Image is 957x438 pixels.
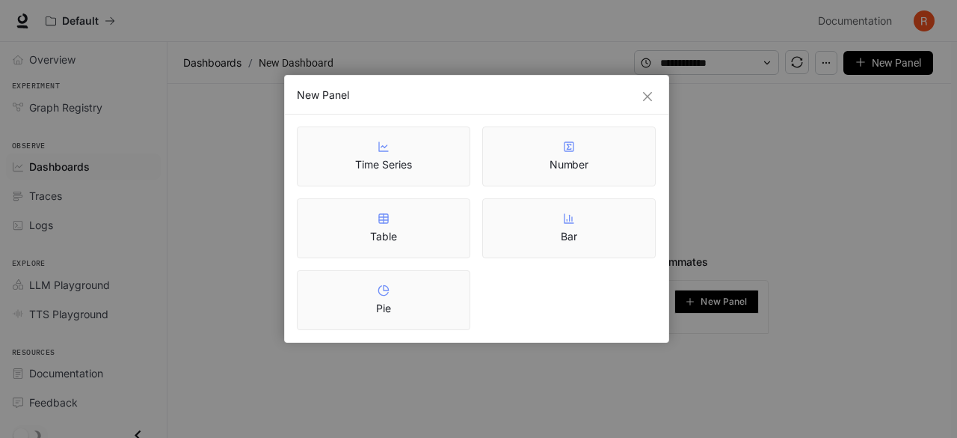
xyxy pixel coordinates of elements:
button: Close [639,88,656,105]
span: Documentation [29,365,103,381]
p: Default [62,15,99,28]
a: TTS Playground [6,301,161,327]
article: Table [370,229,397,244]
article: New Dashboard [256,49,336,77]
span: plus [686,297,695,306]
article: Bar [561,229,577,244]
span: Logs [29,217,53,233]
span: Overview [29,52,76,67]
a: LLM Playground [6,272,161,298]
span: Dashboards [29,159,90,174]
span: sync [791,56,803,68]
div: New Panel [297,88,656,103]
article: Number [550,157,589,172]
span: TTS Playground [29,306,108,322]
button: New Panel [674,290,759,314]
a: Traces [6,183,161,209]
span: close [641,91,653,103]
span: Documentation [818,12,892,31]
a: Dashboards [6,153,161,180]
a: Documentation [6,360,161,386]
span: Dashboards [183,54,241,72]
span: New Panel [701,298,747,305]
span: LLM Playground [29,277,110,293]
span: Traces [29,188,62,204]
span: plus [855,57,866,67]
a: Graph Registry [6,94,161,121]
button: User avatar [909,6,939,36]
img: User avatar [914,10,935,31]
span: Feedback [29,395,78,410]
article: Pie [376,301,391,316]
span: New Panel [872,55,921,71]
button: Dashboards [179,54,245,72]
article: Time Series [355,157,411,172]
a: Logs [6,212,161,238]
a: Documentation [812,6,903,36]
a: Overview [6,46,161,73]
button: All workspaces [39,6,122,36]
button: New Panel [843,51,933,75]
span: / [248,55,253,71]
a: Feedback [6,389,161,416]
span: Graph Registry [29,100,102,115]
